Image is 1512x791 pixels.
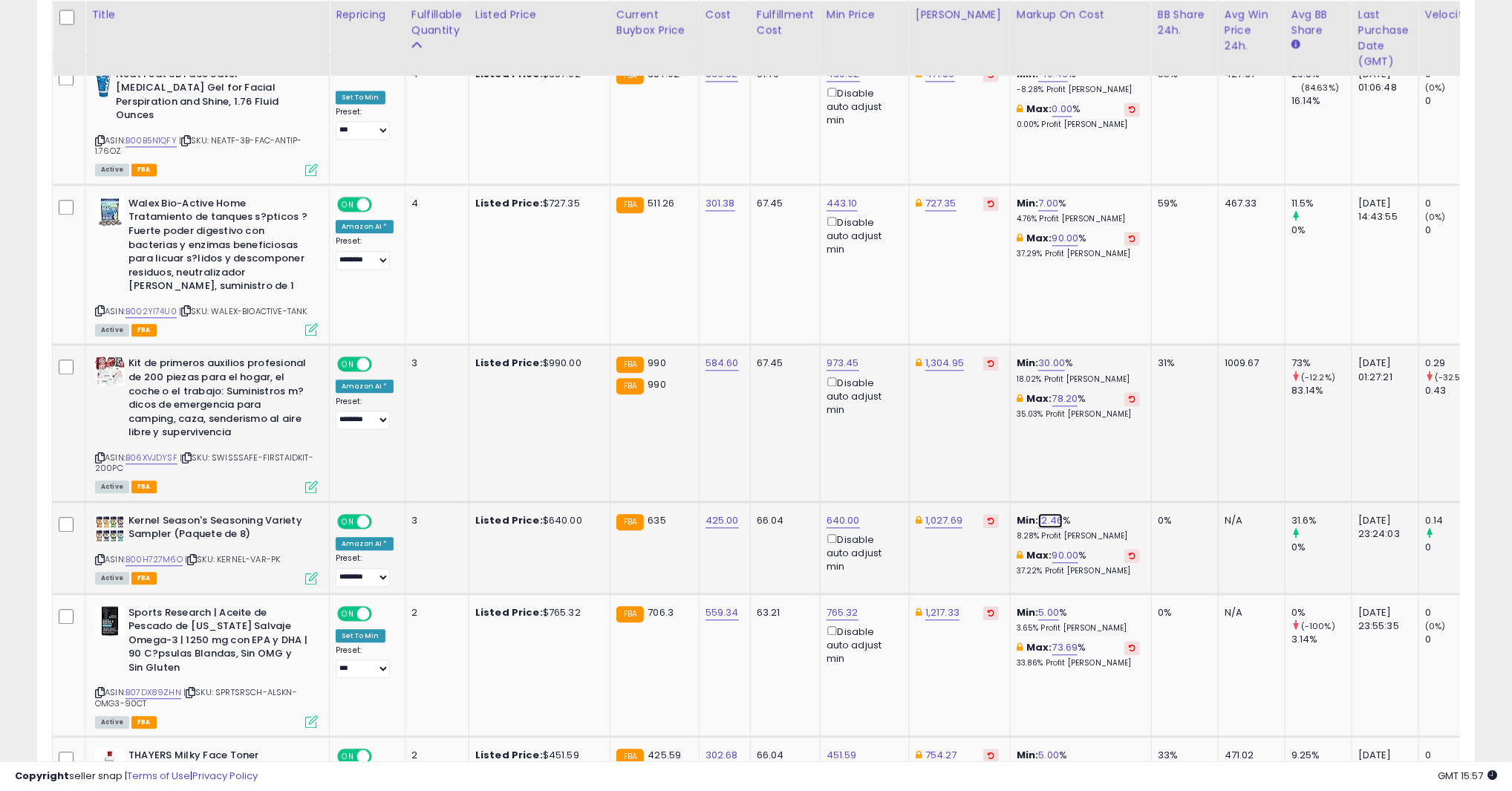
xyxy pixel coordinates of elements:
[1017,409,1140,420] p: 35.03% Profit [PERSON_NAME]
[1425,357,1485,370] div: 0.29
[128,197,309,297] b: Walex Bio-Active Home Tratamiento de tanques s?pticos ? Fuerte poder digestivo con bacterias y en...
[757,606,809,619] div: 63.21
[1291,606,1352,619] div: 0%
[1301,620,1335,632] small: (-100%)
[706,356,739,371] a: 584.60
[95,357,318,491] div: ASIN:
[370,515,394,527] span: OFF
[1358,197,1407,224] div: [DATE] 14:43:55
[1425,7,1479,22] div: Velocity
[339,358,357,371] span: ON
[475,356,543,370] b: Listed Price:
[192,769,258,783] a: Privacy Policy
[1425,384,1485,397] div: 0.43
[1358,68,1407,94] div: [DATE] 01:06:48
[1017,214,1140,224] p: 4.76% Profit [PERSON_NAME]
[411,514,457,527] div: 3
[1291,38,1300,51] small: Avg BB Share.
[1017,357,1140,384] div: %
[916,7,1004,22] div: [PERSON_NAME]
[1038,513,1063,528] a: 12.46
[706,196,735,211] a: 301.38
[128,357,309,443] b: Kit de primeros auxilios profesional de 200 piezas para el hogar, el coche o el trabajo: Suminist...
[827,513,860,528] a: 640.00
[648,605,674,619] span: 706.3
[475,67,543,81] b: Listed Price:
[475,513,543,527] b: Listed Price:
[827,605,858,620] a: 765.32
[1052,640,1078,655] a: 73.69
[1026,548,1052,562] b: Max:
[91,7,323,22] div: Title
[1026,640,1052,654] b: Max:
[411,7,463,38] div: Fulfillable Quantity
[475,196,543,210] b: Listed Price:
[185,553,280,565] span: | SKU: KERNEL-VAR-PK
[1438,769,1497,783] span: 2025-10-10 15:57 GMT
[1158,606,1207,619] div: 0%
[1026,391,1052,406] b: Max:
[648,377,665,391] span: 990
[126,553,183,566] a: B00H727M6O
[1017,394,1023,403] i: This overrides the store level max markup for this listing
[1017,120,1140,130] p: 0.00% Profit [PERSON_NAME]
[1017,513,1039,527] b: Min:
[95,514,125,544] img: 51Z+KX9EcBL._SL40_.jpg
[95,357,125,385] img: 51H7u7nVOZL._SL40_.jpg
[827,356,859,371] a: 973.45
[95,606,318,727] div: ASIN:
[95,134,302,157] span: | SKU: NEATF-3B-FAC-ANTIP-1.76OZ
[1017,249,1140,259] p: 37.29% Profit [PERSON_NAME]
[757,357,809,370] div: 67.45
[648,67,680,81] span: 387.02
[1425,94,1485,108] div: 0
[1017,514,1140,541] div: %
[648,356,665,370] span: 990
[1158,357,1207,370] div: 31%
[827,196,858,211] a: 443.10
[336,91,385,104] div: Set To Min
[1291,224,1352,237] div: 0%
[127,769,190,783] a: Terms of Use
[1052,102,1073,117] a: 0.00
[1052,231,1079,246] a: 90.00
[616,514,644,530] small: FBA
[1225,606,1274,619] div: N/A
[1291,514,1352,527] div: 31.6%
[616,606,644,622] small: FBA
[1291,7,1346,38] div: Avg BB Share
[339,607,357,619] span: ON
[616,357,644,373] small: FBA
[1291,541,1352,554] div: 0%
[1017,392,1140,420] div: %
[116,68,296,126] b: Neat Feat 3B Face Saver [MEDICAL_DATA] Gel for Facial Perspiration and Shine, 1.76 Fluid Ounces
[95,452,313,474] span: | SKU: SWISSSAFE-FIRSTAIDKIT-200PC
[1017,197,1140,224] div: %
[179,305,307,317] span: | SKU: WALEX-BIOACTIVE-TANK
[1435,371,1477,383] small: (-32.56%)
[336,7,399,22] div: Repricing
[15,769,258,784] div: seller snap | |
[1358,606,1407,633] div: [DATE] 23:55:35
[1358,357,1407,383] div: [DATE] 01:27:21
[95,68,318,175] div: ASIN:
[95,324,129,336] span: All listings currently available for purchase on Amazon
[1038,196,1058,211] a: 7.00
[95,68,112,97] img: 41O0Nsb8lUL._SL40_.jpg
[1158,514,1207,527] div: 0%
[706,513,739,528] a: 425.00
[1425,211,1446,223] small: (0%)
[648,196,674,210] span: 511.26
[336,645,394,679] div: Preset:
[616,378,644,394] small: FBA
[370,607,394,619] span: OFF
[131,572,157,585] span: FBA
[827,214,898,256] div: Disable auto adjust min
[1017,232,1140,259] div: %
[1017,658,1140,668] p: 33.86% Profit [PERSON_NAME]
[1291,633,1352,646] div: 3.14%
[336,236,394,270] div: Preset:
[95,163,129,176] span: All listings currently available for purchase on Amazon
[1017,605,1039,619] b: Min:
[1425,606,1485,619] div: 0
